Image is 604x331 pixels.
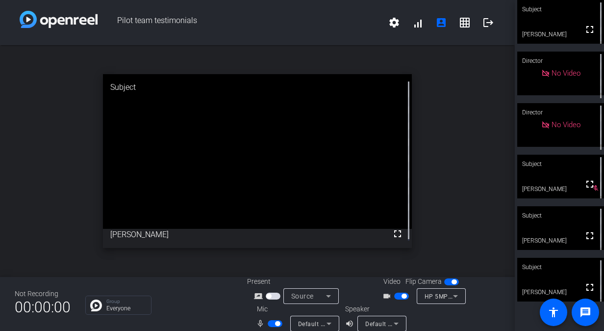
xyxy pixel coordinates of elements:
[103,74,412,101] div: Subject
[382,290,394,302] mat-icon: videocam_outline
[256,318,268,330] mat-icon: mic_none
[254,290,266,302] mat-icon: screen_share_outline
[392,228,403,240] mat-icon: fullscreen
[517,155,604,173] div: Subject
[345,318,357,330] mat-icon: volume_up
[517,206,604,225] div: Subject
[435,17,447,28] mat-icon: account_box
[90,300,102,311] img: Chat Icon
[345,304,404,314] div: Speaker
[548,306,559,318] mat-icon: accessibility
[584,178,596,190] mat-icon: fullscreen
[552,69,580,78] span: No Video
[552,120,580,129] span: No Video
[406,11,429,34] button: signal_cellular_alt
[459,17,471,28] mat-icon: grid_on
[584,230,596,242] mat-icon: fullscreen
[517,258,604,276] div: Subject
[298,320,468,328] span: Default - Headset Microphone (Samsung USB C Earphones)
[388,17,400,28] mat-icon: settings
[247,276,345,287] div: Present
[584,281,596,293] mat-icon: fullscreen
[15,295,71,319] span: 00:00:00
[425,292,508,300] span: HP 5MP Camera (05c8:082f)
[584,24,596,35] mat-icon: fullscreen
[579,306,591,318] mat-icon: message
[517,52,604,70] div: Director
[247,304,345,314] div: Mic
[365,320,529,328] span: Default - Headset Earphone (Samsung USB C Earphones)
[106,305,146,311] p: Everyone
[405,276,442,287] span: Flip Camera
[383,276,401,287] span: Video
[15,289,71,299] div: Not Recording
[291,292,314,300] span: Source
[98,11,382,34] span: Pilot team testimonials
[482,17,494,28] mat-icon: logout
[517,103,604,122] div: Director
[106,299,146,304] p: Group
[20,11,98,28] img: white-gradient.svg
